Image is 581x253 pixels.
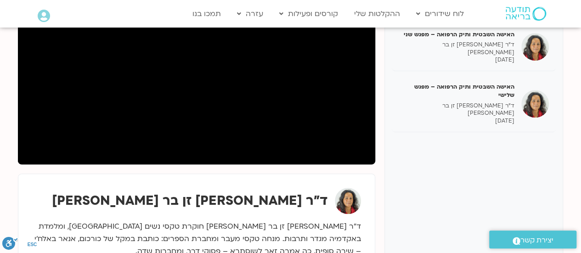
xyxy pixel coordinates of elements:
a: יצירת קשר [489,231,576,248]
p: ד״ר [PERSON_NAME] זן בר [PERSON_NAME] [399,41,514,56]
a: עזרה [232,5,268,22]
strong: ד״ר [PERSON_NAME] זן בר [PERSON_NAME] [52,192,328,209]
img: תודעה בריאה [506,7,546,21]
a: לוח שידורים [412,5,468,22]
h5: האישה השבטית ותיק הרפואה – מפגש שלישי [399,83,514,99]
p: ד״ר [PERSON_NAME] זן בר [PERSON_NAME] [399,102,514,118]
p: [DATE] [399,56,514,64]
img: האישה השבטית ותיק הרפואה – מפגש שני [521,33,549,61]
img: האישה השבטית ותיק הרפואה – מפגש שלישי [521,90,549,118]
span: יצירת קשר [520,234,553,247]
p: [DATE] [399,117,514,125]
a: תמכו בנו [188,5,226,22]
a: ההקלטות שלי [350,5,405,22]
img: ד״ר צילה זן בר צור [335,188,361,214]
h5: האישה השבטית ותיק הרפואה – מפגש שני [399,30,514,39]
a: קורסים ופעילות [275,5,343,22]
